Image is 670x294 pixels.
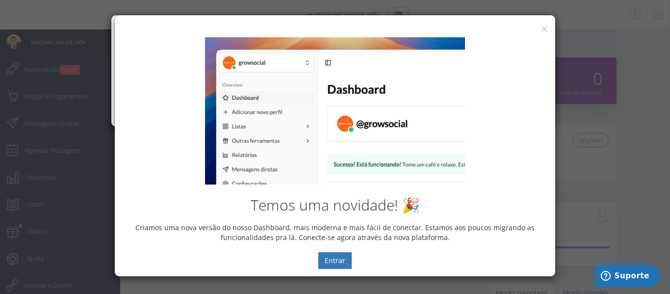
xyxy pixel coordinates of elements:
[122,223,548,242] p: Criamos uma nova versão do nosso Dashboard, mais moderna e mais fácil de conectar. Estamos aos po...
[318,252,352,269] button: Entrar
[205,37,465,185] img: New Dashboard
[122,197,548,213] h2: Temos uma novidade! 🎉
[595,265,660,289] iframe: Abre um widget para que você possa encontrar mais informações
[541,22,548,35] button: ×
